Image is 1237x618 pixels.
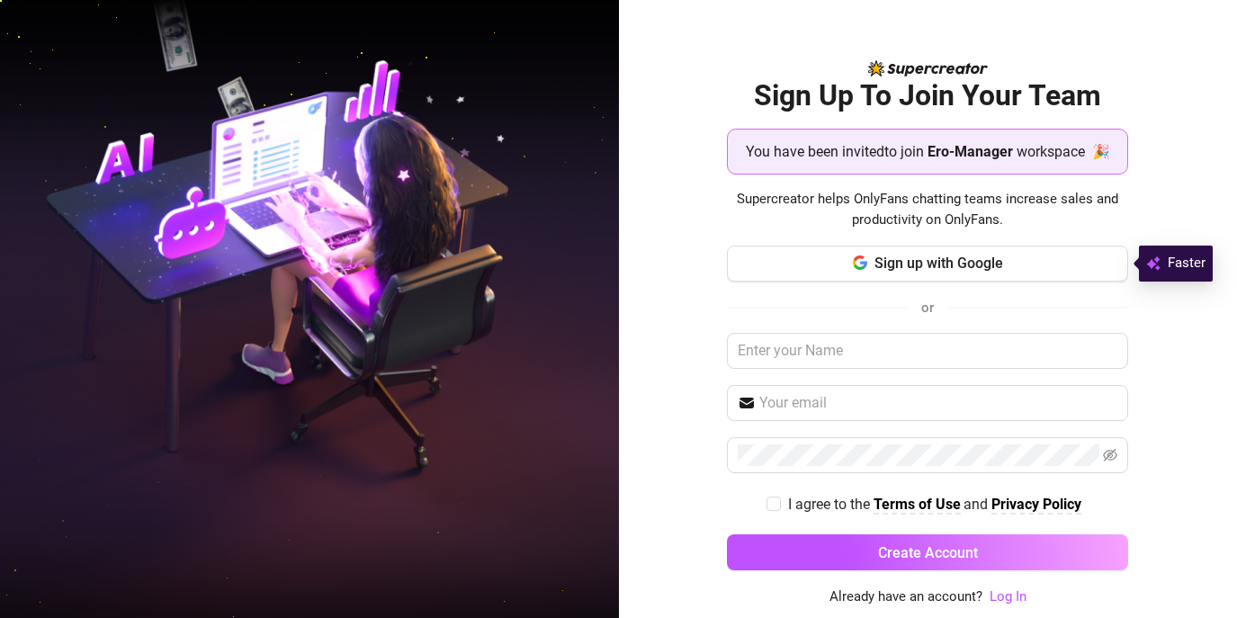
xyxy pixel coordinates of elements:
a: Privacy Policy [991,496,1081,515]
span: I agree to the [788,496,874,513]
a: Terms of Use [874,496,961,515]
a: Log In [990,588,1026,605]
span: workspace 🎉 [1017,140,1110,163]
input: Your email [759,392,1117,414]
img: svg%3e [1146,253,1161,274]
h2: Sign Up To Join Your Team [727,77,1128,114]
a: Log In [990,587,1026,608]
span: eye-invisible [1103,448,1117,462]
strong: Terms of Use [874,496,961,513]
button: Create Account [727,534,1128,570]
span: Sign up with Google [874,255,1003,272]
img: logo-BBDzfeDw.svg [868,60,988,76]
button: Sign up with Google [727,246,1128,282]
span: or [921,300,934,316]
strong: Ero-Manager [928,143,1013,160]
span: Supercreator helps OnlyFans chatting teams increase sales and productivity on OnlyFans. [727,189,1128,231]
input: Enter your Name [727,333,1128,369]
span: Already have an account? [829,587,982,608]
strong: Privacy Policy [991,496,1081,513]
span: Faster [1168,253,1206,274]
span: Create Account [878,544,978,561]
span: You have been invited to join [746,140,924,163]
span: and [964,496,991,513]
